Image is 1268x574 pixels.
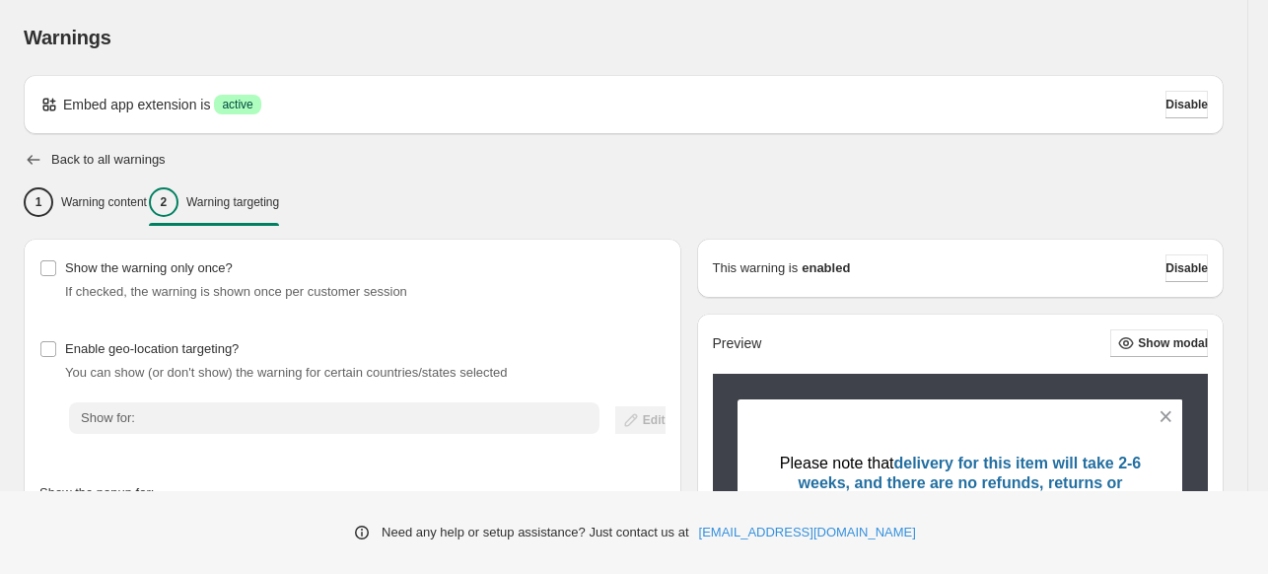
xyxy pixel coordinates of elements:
[149,181,279,223] button: 2Warning targeting
[61,194,147,210] p: Warning content
[149,187,178,217] div: 2
[222,97,252,112] span: active
[39,485,154,500] span: Show the popup for:
[81,410,135,425] span: Show for:
[65,341,239,356] span: Enable geo-location targeting?
[65,260,233,275] span: Show the warning only once?
[1165,260,1208,276] span: Disable
[1110,329,1208,357] button: Show modal
[65,365,508,380] span: You can show (or don't show) the warning for certain countries/states selected
[699,523,916,542] a: [EMAIL_ADDRESS][DOMAIN_NAME]
[65,284,407,299] span: If checked, the warning is shown once per customer session
[186,194,279,210] p: Warning targeting
[51,152,166,168] h2: Back to all warnings
[1165,91,1208,118] button: Disable
[1138,335,1208,351] span: Show modal
[1165,97,1208,112] span: Disable
[24,187,53,217] div: 1
[713,258,799,278] p: This warning is
[24,27,111,48] span: Warnings
[1165,254,1208,282] button: Disable
[24,181,147,223] button: 1Warning content
[802,258,850,278] strong: enabled
[780,455,894,471] : Please note that
[799,455,1142,511] : delivery for this item will take 2-6 weeks, and there are no refunds, returns or exchanges.
[713,335,762,352] h2: Preview
[63,95,210,114] p: Embed app extension is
